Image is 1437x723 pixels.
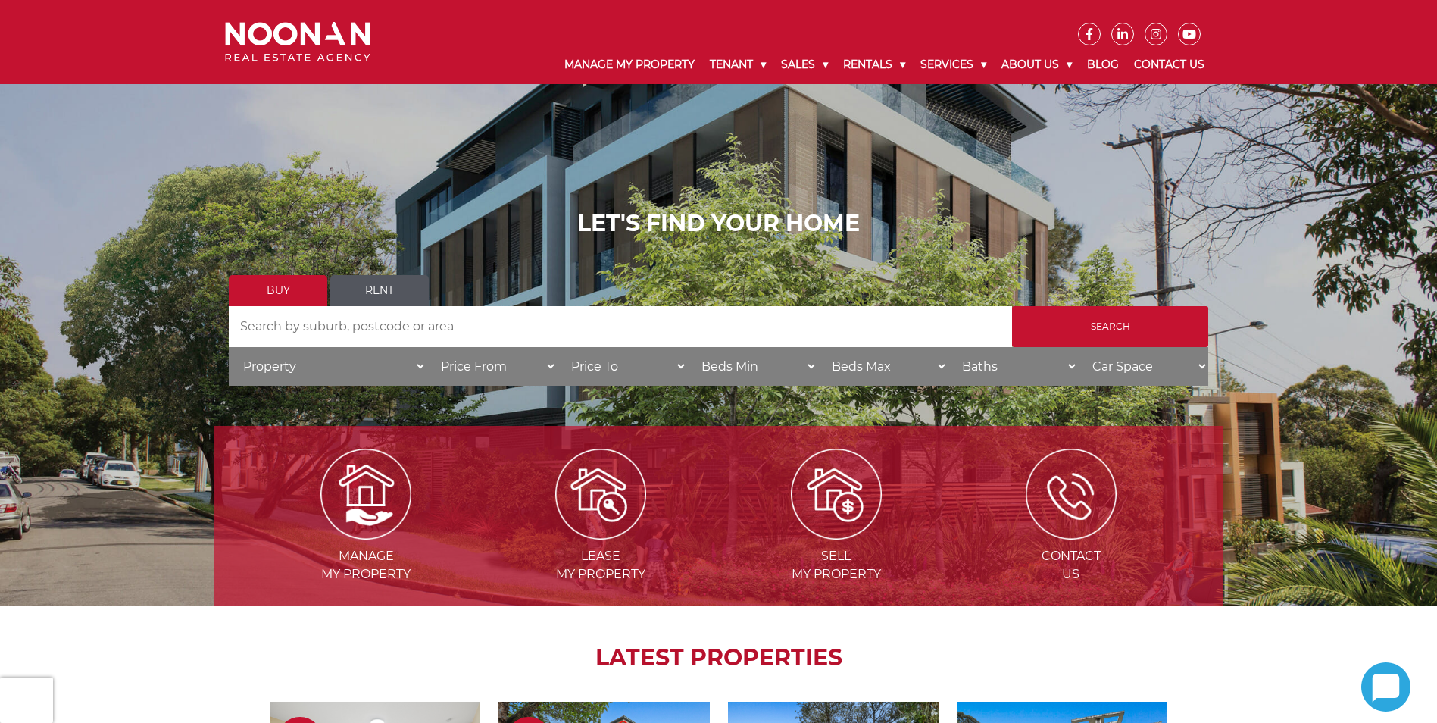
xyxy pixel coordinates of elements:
a: Sellmy Property [720,486,952,581]
a: Rent [330,275,429,306]
a: Manage My Property [557,45,702,84]
a: ContactUs [955,486,1187,581]
input: Search by suburb, postcode or area [229,306,1012,347]
img: Lease my property [555,449,646,540]
h1: LET'S FIND YOUR HOME [229,210,1208,237]
span: Lease my Property [485,547,717,584]
img: Sell my property [791,449,882,540]
a: Contact Us [1126,45,1212,84]
a: Blog [1079,45,1126,84]
a: Sales [773,45,836,84]
input: Search [1012,306,1208,347]
a: Leasemy Property [485,486,717,581]
img: Manage my Property [320,449,411,540]
img: Noonan Real Estate Agency [225,22,370,62]
span: Contact Us [955,547,1187,584]
a: Buy [229,275,327,306]
img: ICONS [1026,449,1117,540]
h2: LATEST PROPERTIES [251,644,1186,671]
a: About Us [994,45,1079,84]
a: Services [913,45,994,84]
a: Rentals [836,45,913,84]
span: Sell my Property [720,547,952,584]
a: Managemy Property [250,486,482,581]
span: Manage my Property [250,547,482,584]
a: Tenant [702,45,773,84]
